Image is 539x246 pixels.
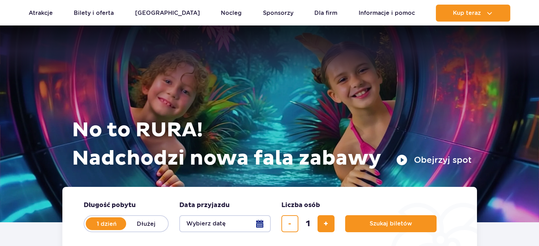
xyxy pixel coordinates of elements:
input: liczba biletów [299,215,316,232]
button: Szukaj biletów [345,215,437,232]
a: Informacje i pomoc [359,5,415,22]
button: dodaj bilet [318,215,335,232]
a: Dla firm [314,5,337,22]
button: Kup teraz [436,5,510,22]
button: Obejrzyj spot [396,154,472,166]
button: usuń bilet [281,215,298,232]
a: Sponsorzy [263,5,293,22]
a: Atrakcje [29,5,53,22]
span: Liczba osób [281,201,320,210]
button: Wybierz datę [179,215,271,232]
h1: No to RURA! Nadchodzi nowa fala zabawy [72,116,472,173]
a: Nocleg [221,5,242,22]
label: Dłużej [126,216,167,231]
span: Data przyjazdu [179,201,230,210]
span: Kup teraz [453,10,481,16]
label: 1 dzień [86,216,127,231]
a: Bilety i oferta [74,5,114,22]
a: [GEOGRAPHIC_DATA] [135,5,200,22]
span: Długość pobytu [84,201,136,210]
span: Szukaj biletów [370,221,412,227]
